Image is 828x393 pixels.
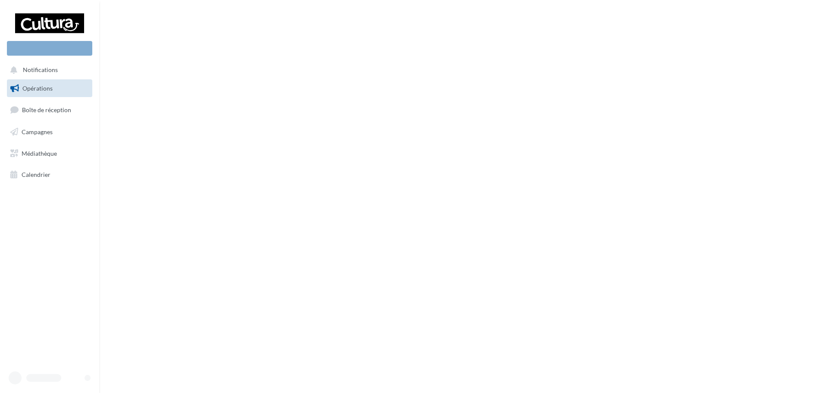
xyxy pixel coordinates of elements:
span: Calendrier [22,171,50,178]
a: Campagnes [5,123,94,141]
span: Boîte de réception [22,106,71,113]
div: Nouvelle campagne [7,41,92,56]
a: Médiathèque [5,145,94,163]
span: Notifications [23,66,58,74]
a: Opérations [5,79,94,97]
span: Opérations [22,85,53,92]
a: Boîte de réception [5,101,94,119]
span: Campagnes [22,128,53,135]
span: Médiathèque [22,149,57,157]
a: Calendrier [5,166,94,184]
